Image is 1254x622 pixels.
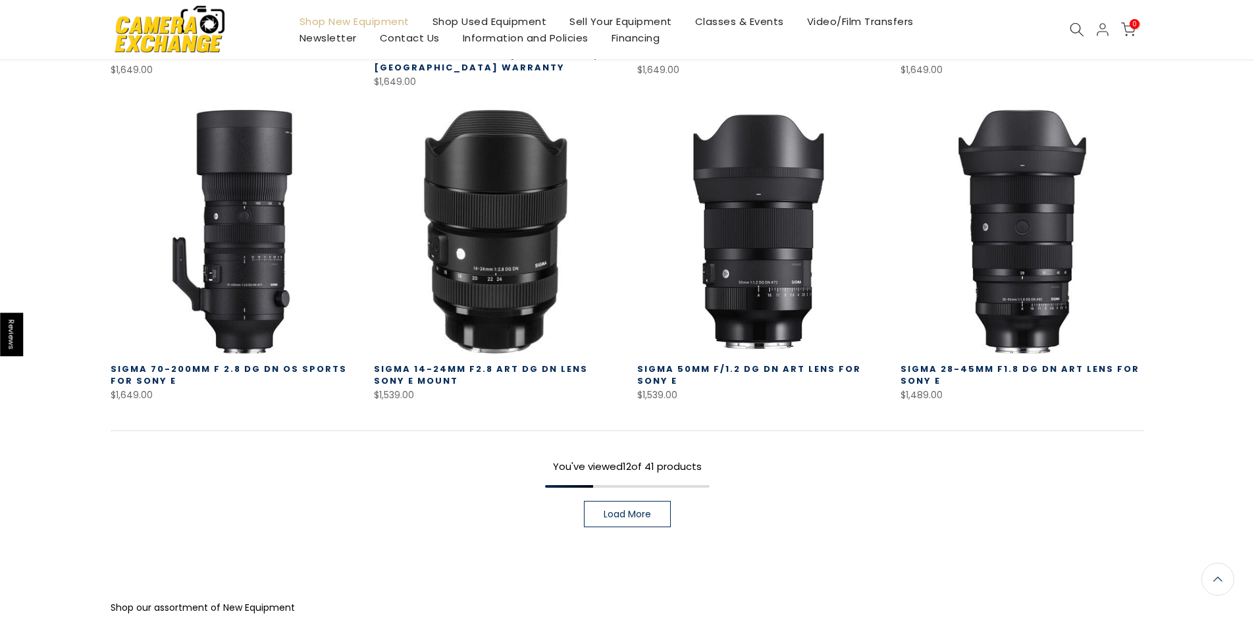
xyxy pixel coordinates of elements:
[558,13,684,30] a: Sell Your Equipment
[288,30,368,46] a: Newsletter
[111,62,354,78] div: $1,649.00
[901,363,1139,387] a: Sigma 28-45mm f1.8 DG DN ART Lens for Sony E
[901,62,1144,78] div: $1,649.00
[637,363,861,387] a: Sigma 50mm f/1.2 DG DN Art Lens for Sony E
[795,13,925,30] a: Video/Film Transfers
[288,13,421,30] a: Shop New Equipment
[584,501,671,527] a: Load More
[637,62,881,78] div: $1,649.00
[421,13,558,30] a: Shop Used Equipment
[637,387,881,403] div: $1,539.00
[374,363,588,387] a: Sigma 14-24mm F2.8 Art DG DN Lens Sony E Mount
[901,387,1144,403] div: $1,489.00
[374,74,617,90] div: $1,649.00
[368,30,451,46] a: Contact Us
[1201,563,1234,596] a: Back to the top
[683,13,795,30] a: Classes & Events
[600,30,671,46] a: Financing
[623,459,631,473] span: 12
[1121,22,1136,37] a: 0
[604,509,651,519] span: Load More
[374,387,617,403] div: $1,539.00
[111,600,1144,616] p: Shop our assortment of New Equipment
[111,387,354,403] div: $1,649.00
[451,30,600,46] a: Information and Policies
[1130,19,1139,29] span: 0
[553,459,702,473] span: You've viewed of 41 products
[111,363,347,387] a: Sigma 70-200mm f 2.8 DG DN OS Sports for Sony E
